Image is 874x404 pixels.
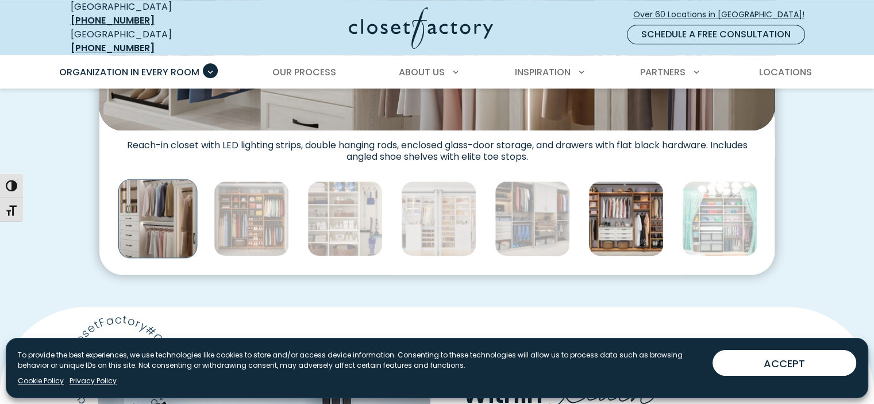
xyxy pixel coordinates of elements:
span: Organization in Every Room [59,66,199,79]
span: Our Process [272,66,336,79]
img: Reach-in closet with open shoe shelving, fabric organizers, purse storage [214,181,289,256]
img: Children's closet with double handing rods and quilted fabric pull-out baskets. [682,181,757,256]
figcaption: Reach-in closet with LED lighting strips, double hanging rods, enclosed glass-door storage, and d... [99,130,775,163]
img: Reach-in closet with elegant white wood cabinetry, LED lighting, and pull-out shoe storage and do... [118,179,198,259]
span: Partners [640,66,686,79]
button: ACCEPT [713,350,856,376]
img: Double hanging, open shelves, and angled shoe racks bring structure to this symmetrical reach-in ... [401,181,476,256]
img: Closet Factory Logo [349,7,493,49]
a: [PHONE_NUMBER] [71,41,155,55]
span: Over 60 Locations in [GEOGRAPHIC_DATA]! [633,9,814,21]
a: Privacy Policy [70,376,117,386]
img: Custom reach-in closet with pant hangers, custom cabinets and drawers [495,181,570,256]
span: Locations [759,66,811,79]
a: Over 60 Locations in [GEOGRAPHIC_DATA]! [633,5,814,25]
a: Cookie Policy [18,376,64,386]
p: To provide the best experiences, we use technologies like cookies to store and/or access device i... [18,350,703,371]
div: [GEOGRAPHIC_DATA] [71,28,237,55]
span: Inspiration [515,66,571,79]
a: Schedule a Free Consultation [627,25,805,44]
a: [PHONE_NUMBER] [71,14,155,27]
nav: Primary Menu [51,56,823,89]
img: Organized linen and utility closet featuring rolled towels, labeled baskets, and mounted cleaning... [307,181,383,256]
span: About Us [399,66,445,79]
img: Dual-tone reach-in closet system in Tea for Two with White Chocolate drawers with black hardware.... [588,181,664,256]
